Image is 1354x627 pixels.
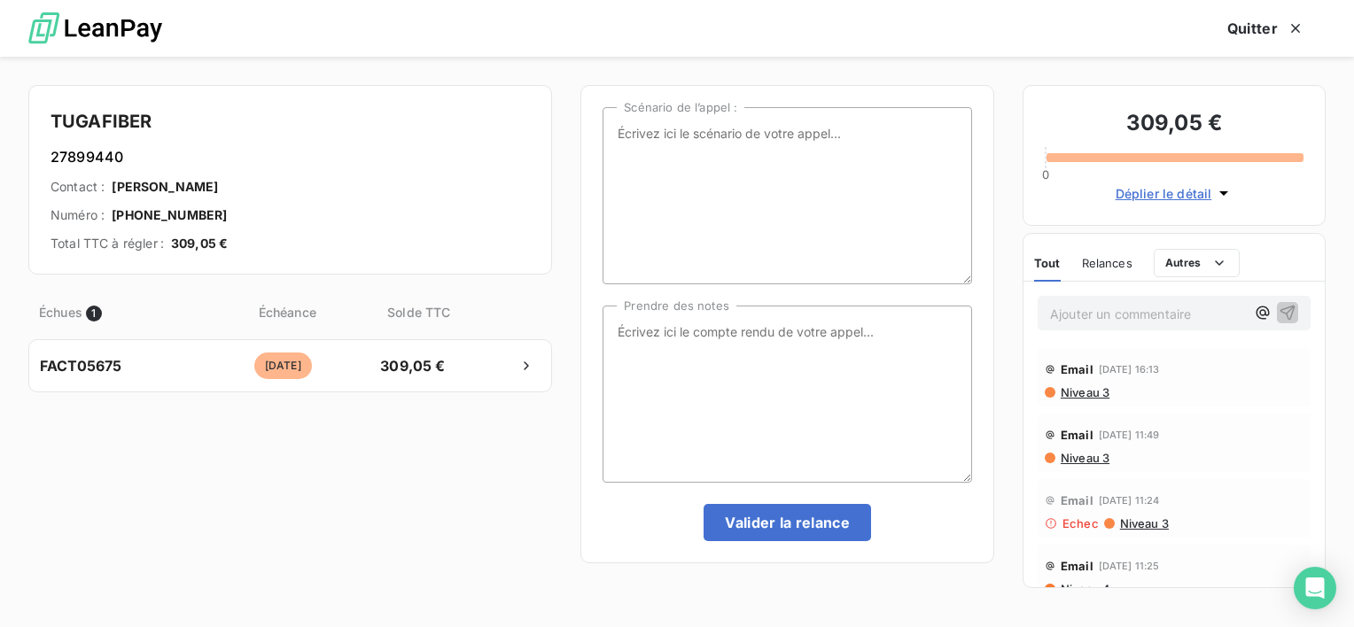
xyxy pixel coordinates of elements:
[366,355,459,376] span: 309,05 €
[254,352,312,379] span: [DATE]
[1116,184,1212,203] span: Déplier le détail
[1110,183,1239,204] button: Déplier le détail
[1118,516,1169,530] span: Niveau 3
[86,306,102,321] span: 1
[112,206,227,224] span: [PHONE_NUMBER]
[1294,567,1336,609] div: Open Intercom Messenger
[372,303,465,321] span: Solde TTC
[40,355,121,376] span: FACT05675
[1062,516,1099,530] span: Echec
[1034,256,1061,270] span: Tout
[39,303,82,321] span: Échues
[1154,249,1240,277] button: Autres
[1045,107,1303,143] h3: 309,05 €
[51,146,530,167] h6: 27899440
[1059,582,1110,596] span: Niveau 4
[206,303,369,321] span: Échéance
[1099,364,1160,375] span: [DATE] 16:13
[1206,10,1326,47] button: Quitter
[112,178,218,196] span: [PERSON_NAME]
[28,4,162,53] img: logo LeanPay
[1059,451,1109,465] span: Niveau 3
[1061,559,1093,573] span: Email
[1082,256,1132,270] span: Relances
[51,206,105,224] span: Numéro :
[704,504,871,541] button: Valider la relance
[1059,385,1109,399] span: Niveau 3
[171,235,228,252] span: 309,05 €
[1061,428,1093,442] span: Email
[1042,167,1049,182] span: 0
[51,107,530,135] h4: TUGAFIBER
[1061,493,1093,507] span: Email
[51,235,164,252] span: Total TTC à régler :
[1099,561,1160,571] span: [DATE] 11:25
[1099,495,1160,506] span: [DATE] 11:24
[1099,430,1160,440] span: [DATE] 11:49
[51,178,105,196] span: Contact :
[1061,362,1093,376] span: Email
